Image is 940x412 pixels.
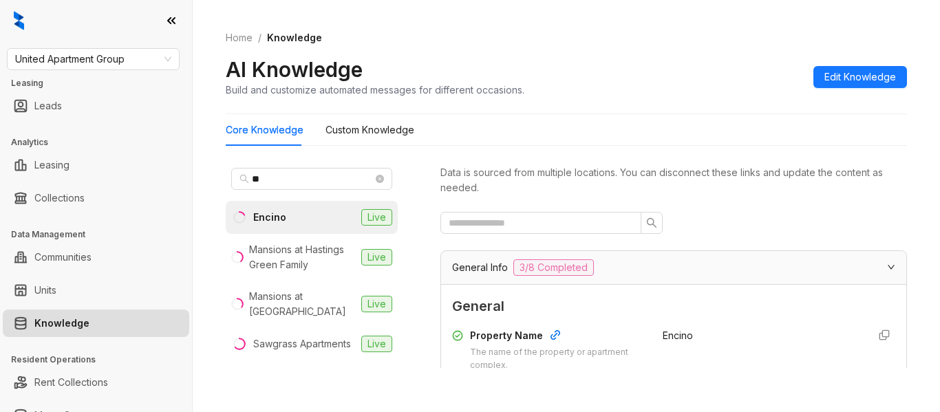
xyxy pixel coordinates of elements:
[226,56,363,83] h2: AI Knowledge
[34,92,62,120] a: Leads
[452,296,895,317] span: General
[226,122,303,138] div: Core Knowledge
[34,151,70,179] a: Leasing
[361,296,392,312] span: Live
[34,184,85,212] a: Collections
[3,310,189,337] li: Knowledge
[361,336,392,352] span: Live
[646,217,657,228] span: search
[34,369,108,396] a: Rent Collections
[663,329,693,341] span: Encino
[3,92,189,120] li: Leads
[3,243,189,271] li: Communities
[440,165,907,195] div: Data is sourced from multiple locations. You can disconnect these links and update the content as...
[470,328,646,346] div: Property Name
[813,66,907,88] button: Edit Knowledge
[223,30,255,45] a: Home
[14,11,24,30] img: logo
[15,49,171,69] span: United Apartment Group
[376,175,384,183] span: close-circle
[11,77,192,89] h3: Leasing
[249,289,356,319] div: Mansions at [GEOGRAPHIC_DATA]
[3,369,189,396] li: Rent Collections
[887,263,895,271] span: expanded
[253,210,286,225] div: Encino
[3,151,189,179] li: Leasing
[824,69,896,85] span: Edit Knowledge
[226,83,524,97] div: Build and customize automated messages for different occasions.
[253,336,351,351] div: Sawgrass Apartments
[11,354,192,366] h3: Resident Operations
[239,174,249,184] span: search
[258,30,261,45] li: /
[3,277,189,304] li: Units
[11,228,192,241] h3: Data Management
[249,242,356,272] div: Mansions at Hastings Green Family
[34,277,56,304] a: Units
[34,310,89,337] a: Knowledge
[3,184,189,212] li: Collections
[452,260,508,275] span: General Info
[267,32,322,43] span: Knowledge
[513,259,594,276] span: 3/8 Completed
[441,251,906,284] div: General Info3/8 Completed
[34,243,92,271] a: Communities
[361,249,392,265] span: Live
[325,122,414,138] div: Custom Knowledge
[11,136,192,149] h3: Analytics
[361,209,392,226] span: Live
[470,346,646,372] div: The name of the property or apartment complex.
